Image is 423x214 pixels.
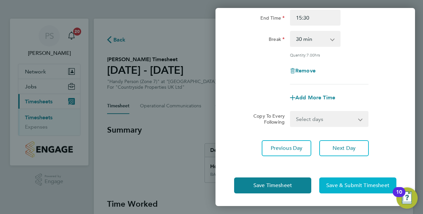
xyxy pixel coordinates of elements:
[271,145,303,152] span: Previous Day
[319,140,369,156] button: Next Day
[290,68,316,73] button: Remove
[269,36,285,44] label: Break
[396,187,418,209] button: Open Resource Center, 10 new notifications
[290,52,368,57] div: Quantity: hrs
[290,95,335,100] button: Add More Time
[295,94,335,101] span: Add More Time
[333,145,355,152] span: Next Day
[234,177,311,193] button: Save Timesheet
[396,192,402,201] div: 10
[326,182,389,189] span: Save & Submit Timesheet
[248,113,285,125] label: Copy To Every Following
[295,67,316,74] span: Remove
[307,52,315,57] span: 7.00
[253,182,292,189] span: Save Timesheet
[319,177,396,193] button: Save & Submit Timesheet
[262,140,311,156] button: Previous Day
[290,10,341,26] input: E.g. 18:00
[260,15,285,23] label: End Time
